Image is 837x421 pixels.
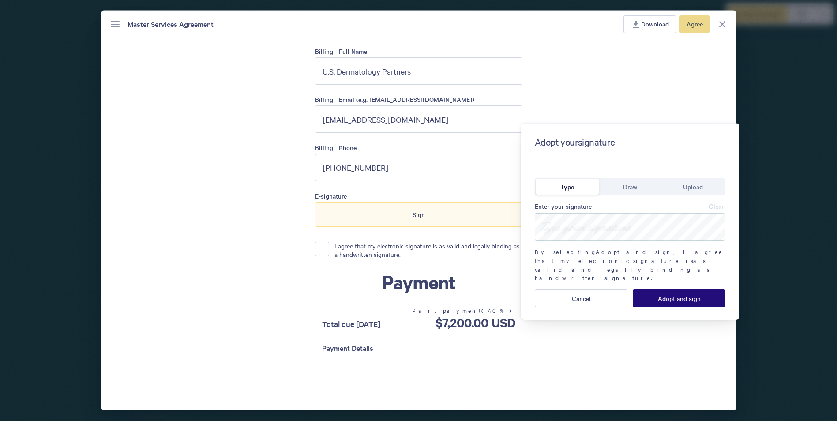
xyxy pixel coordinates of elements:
[535,289,627,307] button: Cancel
[334,242,522,259] p: I agree that my electronic signature is as valid and legally binding as a handwritten signature.
[535,213,725,241] input: Type your signature
[535,176,725,195] div: Signature type
[560,182,574,192] span: Type
[412,306,515,315] span: Part payment (40%)
[658,295,701,302] span: Adopt and sign
[679,15,710,33] button: Agree
[633,289,725,307] button: Adopt and sign
[623,182,637,192] span: Draw
[315,47,522,57] label: Billing - Full Name
[315,95,522,105] label: Billing - Email (e.g. [EMAIL_ADDRESS][DOMAIN_NAME])
[322,335,515,353] span: Payment Details
[412,315,515,330] h3: $7,200.00 USD
[683,182,703,192] span: Upload
[106,15,124,33] button: Menu
[713,15,731,33] button: Close agreement
[623,15,676,33] button: Download
[413,210,425,219] span: Sign
[322,318,380,330] span: Total due [DATE]
[687,19,703,29] span: Agree
[641,19,669,29] span: Download
[128,19,214,30] span: Master Services Agreement
[572,295,591,302] span: Cancel
[315,270,522,294] h2: Payment
[535,248,725,282] span: By selecting Adopt and sign , I agree that my electronic signature is as valid and legally bindin...
[315,202,522,227] button: Sign
[535,201,592,211] span: Enter your signature
[535,136,615,158] h4: Adopt your signature
[315,192,522,200] span: E-signature
[315,143,522,154] label: Billing - Phone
